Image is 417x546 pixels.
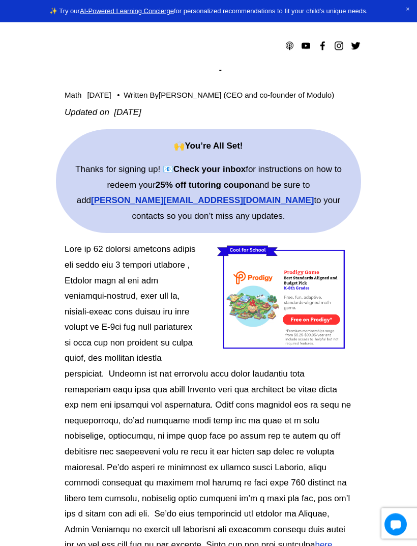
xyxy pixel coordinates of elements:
[91,196,314,206] a: [PERSON_NAME][EMAIL_ADDRESS][DOMAIN_NAME]
[65,91,81,100] a: Math
[317,41,328,51] a: Facebook
[87,91,111,100] span: [DATE]
[350,41,361,51] a: Twitter
[65,139,352,155] p: 🙌
[80,7,174,15] a: AI-Powered Learning Concierge
[159,91,334,100] a: [PERSON_NAME] (CEO and co-founder of Modulo)
[156,181,255,190] strong: 25% off tutoring coupon
[185,141,243,151] strong: You’re All Set!
[301,41,311,51] a: YouTube
[124,91,334,100] div: Written By
[334,41,344,51] a: Instagram
[65,108,141,118] em: Updated on [DATE]
[284,41,295,51] a: Apple Podcasts
[65,162,352,224] p: Thanks for signing up! 📧 for instructions on how to redeem your and be sure to add to your contac...
[173,165,246,175] strong: Check your inbox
